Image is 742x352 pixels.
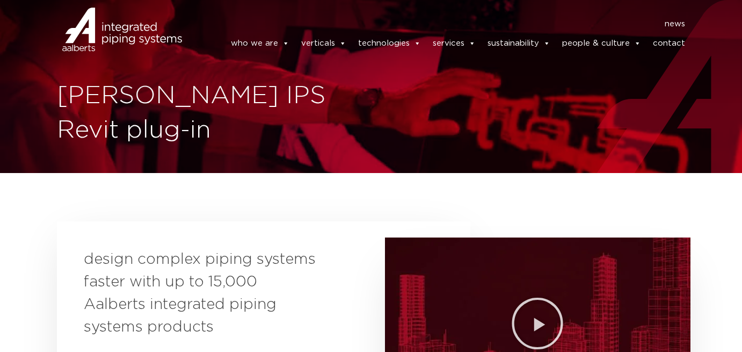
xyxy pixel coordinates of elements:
[198,16,685,33] nav: Menu
[358,33,421,54] a: technologies
[433,33,476,54] a: services
[653,33,685,54] a: contact
[301,33,346,54] a: verticals
[562,33,641,54] a: people & culture
[665,16,685,33] a: news
[488,33,550,54] a: sustainability
[231,33,289,54] a: who we are
[57,79,366,148] h1: [PERSON_NAME] IPS Revit plug-in
[84,248,320,339] h3: design complex piping systems faster with up to 15,000 Aalberts integrated piping systems products
[511,297,564,350] div: Play Video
